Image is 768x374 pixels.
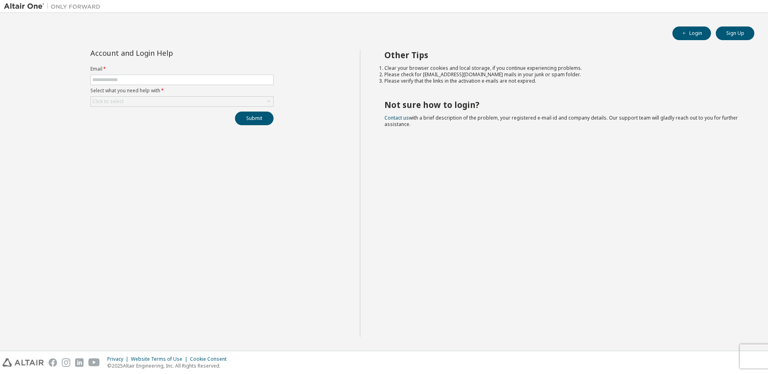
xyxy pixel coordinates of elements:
label: Select what you need help with [90,87,274,94]
h2: Not sure how to login? [384,100,740,110]
div: Website Terms of Use [131,356,190,362]
div: Cookie Consent [190,356,231,362]
div: Account and Login Help [90,50,237,56]
div: Click to select [92,98,124,105]
span: with a brief description of the problem, your registered e-mail id and company details. Our suppo... [384,114,738,128]
img: youtube.svg [88,358,100,367]
button: Sign Up [716,26,754,40]
img: linkedin.svg [75,358,84,367]
button: Login [672,26,711,40]
img: facebook.svg [49,358,57,367]
img: instagram.svg [62,358,70,367]
div: Click to select [91,97,273,106]
div: Privacy [107,356,131,362]
li: Clear your browser cookies and local storage, if you continue experiencing problems. [384,65,740,71]
img: Altair One [4,2,104,10]
img: altair_logo.svg [2,358,44,367]
label: Email [90,66,274,72]
li: Please check for [EMAIL_ADDRESS][DOMAIN_NAME] mails in your junk or spam folder. [384,71,740,78]
a: Contact us [384,114,409,121]
li: Please verify that the links in the activation e-mails are not expired. [384,78,740,84]
h2: Other Tips [384,50,740,60]
button: Submit [235,112,274,125]
p: © 2025 Altair Engineering, Inc. All Rights Reserved. [107,362,231,369]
